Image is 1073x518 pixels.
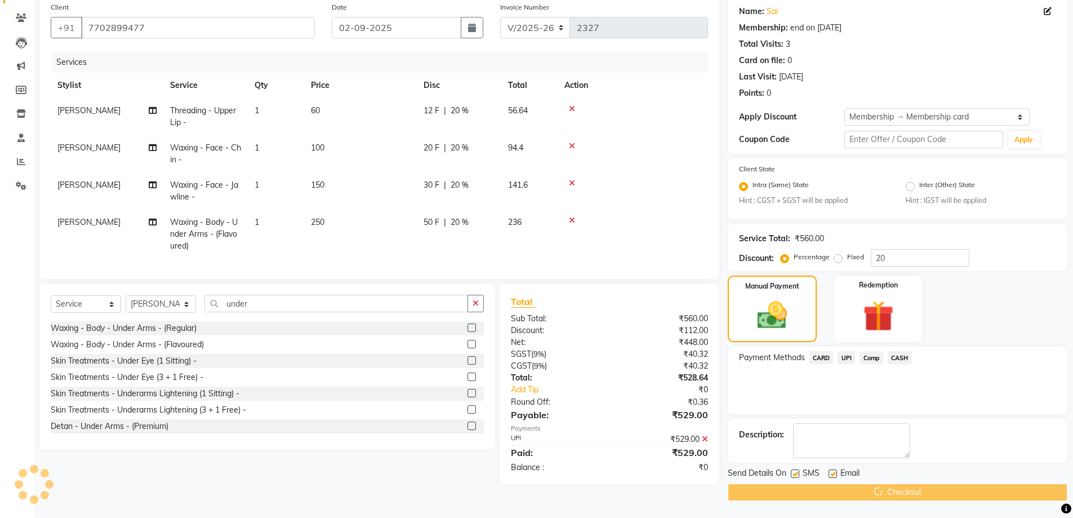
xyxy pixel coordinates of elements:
div: Payments [511,424,707,433]
input: Search or Scan [204,295,468,312]
label: Percentage [794,252,830,262]
div: Paid: [502,446,609,459]
th: Price [304,73,417,98]
input: Enter Offer / Coupon Code [844,131,1003,148]
span: UPI [838,351,855,364]
span: [PERSON_NAME] [57,105,121,116]
span: | [444,216,446,228]
div: Skin Treatments - Under Eye (1 Sitting) - [51,355,197,367]
div: Sub Total: [502,313,609,325]
div: ₹528.64 [609,372,716,384]
img: _cash.svg [748,298,796,333]
span: [PERSON_NAME] [57,180,121,190]
div: ₹560.00 [609,313,716,325]
small: Hint : CGST + SGST will be applied [739,196,889,206]
span: 1 [255,180,259,190]
span: 12 F [424,105,439,117]
div: Description: [739,429,784,441]
div: Payable: [502,408,609,422]
span: | [444,105,446,117]
span: Waxing - Face - Jawline - [170,180,238,202]
span: Payment Methods [739,352,805,364]
span: 20 % [451,142,469,154]
div: [DATE] [779,71,803,83]
div: Skin Treatments - Underarms Lightening (3 + 1 Free) - [51,404,246,416]
span: 60 [311,105,320,116]
div: ₹40.32 [609,348,716,360]
div: 0 [767,87,771,99]
div: ₹560.00 [795,233,824,245]
span: CASH [888,351,912,364]
label: Client State [739,164,775,174]
span: [PERSON_NAME] [57,217,121,227]
div: ₹40.32 [609,360,716,372]
div: Detan - Under Arms - (Premium) [51,420,168,432]
span: 1 [255,105,259,116]
span: 20 % [451,105,469,117]
div: ₹0 [609,462,716,473]
span: 56.64 [508,105,528,116]
div: Card on file: [739,55,785,67]
th: Total [501,73,558,98]
div: ₹529.00 [609,433,716,445]
div: 0 [787,55,792,67]
div: Round Off: [502,396,609,408]
span: Send Details On [728,467,786,481]
a: Add Tip [502,384,627,396]
div: 3 [786,38,790,50]
div: Waxing - Body - Under Arms - (Regular) [51,322,197,334]
div: Coupon Code [739,134,845,145]
span: Waxing - Body - Under Arms - (Flavoured) [170,217,238,251]
span: 141.6 [508,180,528,190]
span: 20 F [424,142,439,154]
span: 20 % [451,179,469,191]
th: Action [558,73,708,98]
span: 9% [533,349,544,358]
div: Net: [502,337,609,348]
img: _gift.svg [853,297,903,335]
span: 94.4 [508,143,523,153]
a: Sai [767,6,778,17]
label: Date [332,2,347,12]
span: Total [511,296,537,308]
th: Service [163,73,248,98]
div: UPI [502,433,609,445]
div: ₹529.00 [609,408,716,422]
div: Discount: [739,253,774,264]
span: 9% [534,361,545,370]
div: ₹529.00 [609,446,716,459]
div: Balance : [502,462,609,473]
div: ₹448.00 [609,337,716,348]
span: | [444,179,446,191]
span: CARD [809,351,834,364]
span: 20 % [451,216,469,228]
button: +91 [51,17,82,38]
div: Points: [739,87,764,99]
div: Total Visits: [739,38,783,50]
label: Client [51,2,69,12]
div: ( ) [502,348,609,360]
div: Total: [502,372,609,384]
span: SGST [511,349,531,359]
small: Hint : IGST will be applied [906,196,1056,206]
div: Last Visit: [739,71,777,83]
div: ₹0 [627,384,716,396]
div: Service Total: [739,233,790,245]
label: Fixed [847,252,864,262]
button: Apply [1008,131,1040,148]
span: [PERSON_NAME] [57,143,121,153]
div: ₹112.00 [609,325,716,337]
span: 30 F [424,179,439,191]
span: 150 [311,180,324,190]
div: Waxing - Body - Under Arms - (Flavoured) [51,339,204,351]
span: 100 [311,143,324,153]
span: 250 [311,217,324,227]
div: ₹0.36 [609,396,716,408]
label: Inter (Other) State [919,180,975,193]
th: Stylist [51,73,163,98]
span: Threading - Upper Lip - [170,105,236,127]
input: Search by Name/Mobile/Email/Code [81,17,315,38]
span: 50 F [424,216,439,228]
div: Membership: [739,22,788,34]
th: Qty [248,73,304,98]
